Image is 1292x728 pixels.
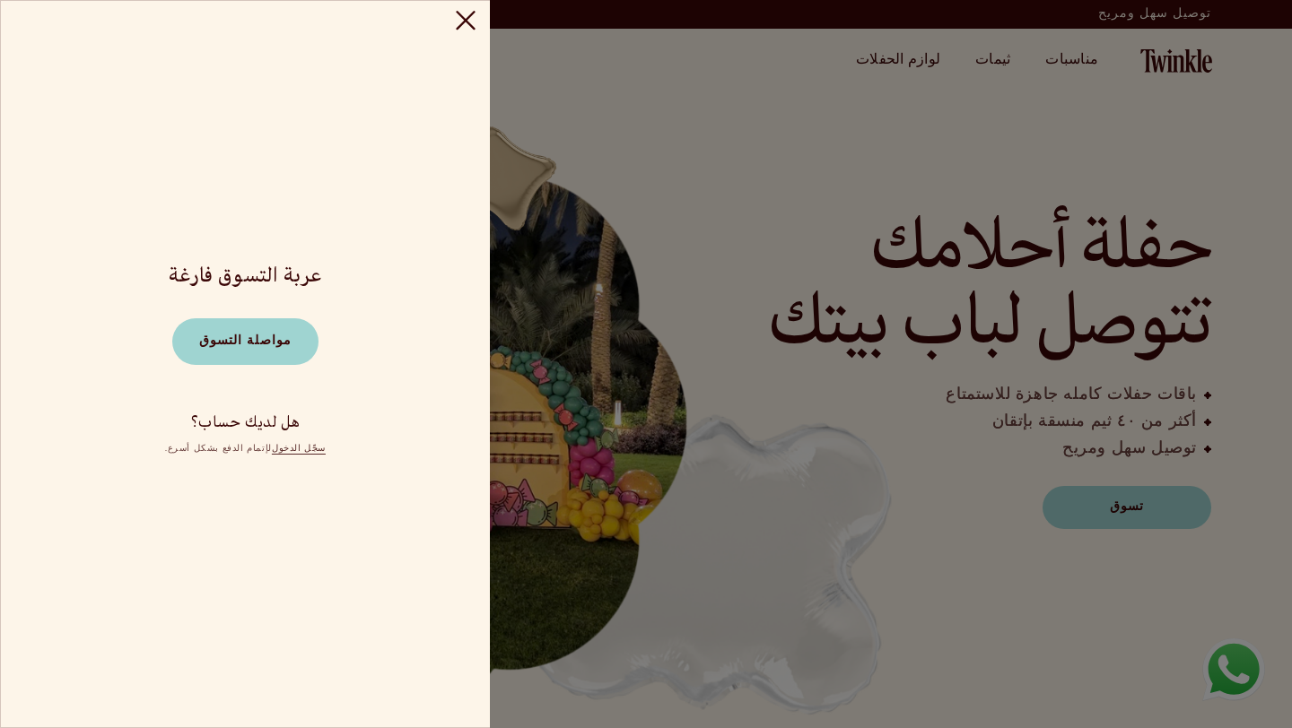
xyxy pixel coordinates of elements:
[14,264,476,291] h2: عربة التسوق فارغة
[14,442,476,455] p: لإتمام الدفع بشكل أسرع.
[272,442,326,455] a: سجّل الدخول
[446,1,485,40] button: اغلاق
[14,414,476,435] p: هل لديك حساب؟
[172,318,319,365] a: مواصلة التسوق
